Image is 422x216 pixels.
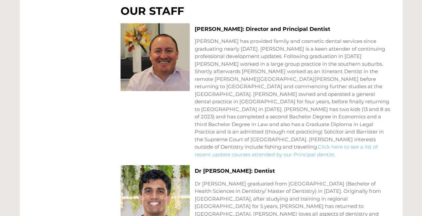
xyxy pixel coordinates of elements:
[195,26,392,32] h3: [PERSON_NAME]: Director and Principal Dentist
[121,6,392,16] h2: OUR STAFF
[195,168,392,174] h3: Dr [PERSON_NAME]: Dentist
[195,144,378,158] a: Click here to see a list of recent update courses attended by our Principal dentist.
[195,38,392,158] p: [PERSON_NAME] has provided family and cosmetic dental services since graduating nearly [DATE]. [P...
